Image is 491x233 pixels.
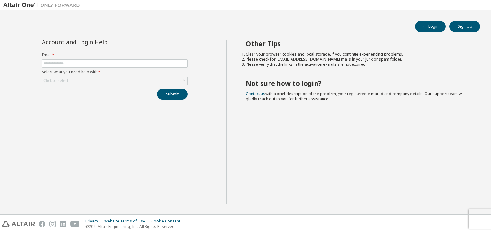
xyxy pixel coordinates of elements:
img: facebook.svg [39,221,45,227]
li: Please check for [EMAIL_ADDRESS][DOMAIN_NAME] mails in your junk or spam folder. [246,57,469,62]
a: Contact us [246,91,265,96]
img: youtube.svg [70,221,80,227]
span: with a brief description of the problem, your registered e-mail id and company details. Our suppo... [246,91,464,101]
label: Email [42,52,188,57]
div: Account and Login Help [42,40,159,45]
button: Sign Up [449,21,480,32]
img: altair_logo.svg [2,221,35,227]
div: Privacy [85,219,104,224]
button: Login [415,21,446,32]
img: Altair One [3,2,83,8]
button: Submit [157,89,188,100]
img: instagram.svg [49,221,56,227]
div: Cookie Consent [151,219,184,224]
div: Click to select [43,78,68,83]
p: © 2025 Altair Engineering, Inc. All Rights Reserved. [85,224,184,229]
img: linkedin.svg [60,221,66,227]
h2: Other Tips [246,40,469,48]
h2: Not sure how to login? [246,79,469,87]
div: Click to select [42,77,187,85]
label: Select what you need help with [42,70,188,75]
li: Please verify that the links in the activation e-mails are not expired. [246,62,469,67]
li: Clear your browser cookies and local storage, if you continue experiencing problems. [246,52,469,57]
div: Website Terms of Use [104,219,151,224]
